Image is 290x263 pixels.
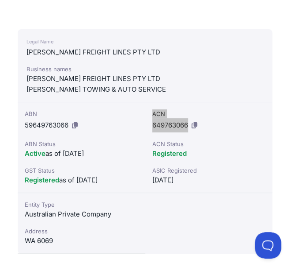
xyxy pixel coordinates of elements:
[26,65,264,73] div: Business names
[152,166,266,175] div: ASIC Registered
[25,166,138,175] div: GST Status
[26,84,264,95] div: [PERSON_NAME] TOWING & AUTO SERVICE
[25,227,138,236] div: Address
[255,232,281,259] iframe: Toggle Customer Support
[26,73,264,84] div: [PERSON_NAME] FREIGHT LINES PTY LTD
[152,175,266,186] div: [DATE]
[25,149,45,158] span: Active
[25,209,138,220] div: Australian Private Company
[25,200,138,209] div: Entity Type
[25,139,138,148] div: ABN Status
[152,149,187,158] span: Registered
[25,109,138,118] div: ABN
[152,121,188,129] span: 649763066
[152,139,266,148] div: ACN Status
[152,109,266,118] div: ACN
[25,175,138,186] div: as of [DATE]
[25,176,59,184] span: Registered
[25,121,68,129] span: 59649763066
[26,36,264,47] div: Legal Name
[25,148,138,159] div: as of [DATE]
[26,47,264,58] div: [PERSON_NAME] FREIGHT LINES PTY LTD
[25,236,138,246] div: WA 6069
